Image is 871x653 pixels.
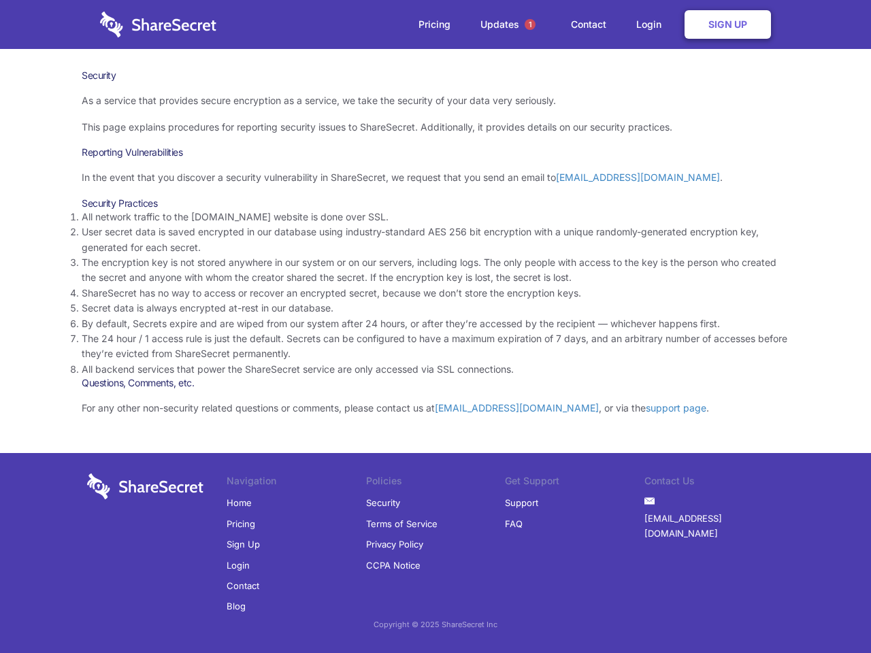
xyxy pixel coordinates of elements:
[366,492,400,513] a: Security
[82,146,789,158] h3: Reporting Vulnerabilities
[227,514,255,534] a: Pricing
[505,492,538,513] a: Support
[82,286,789,301] li: ShareSecret has no way to access or recover an encrypted secret, because we don’t store the encry...
[646,402,706,414] a: support page
[366,473,506,492] li: Policies
[82,301,789,316] li: Secret data is always encrypted at-rest in our database.
[82,210,789,224] li: All network traffic to the [DOMAIN_NAME] website is done over SSL.
[623,3,682,46] a: Login
[82,69,789,82] h1: Security
[227,596,246,616] a: Blog
[366,534,423,554] a: Privacy Policy
[82,316,789,331] li: By default, Secrets expire and are wiped from our system after 24 hours, or after they’re accesse...
[82,255,789,286] li: The encryption key is not stored anywhere in our system or on our servers, including logs. The on...
[82,362,789,377] li: All backend services that power the ShareSecret service are only accessed via SSL connections.
[505,473,644,492] li: Get Support
[227,492,252,513] a: Home
[227,473,366,492] li: Navigation
[82,224,789,255] li: User secret data is saved encrypted in our database using industry-standard AES 256 bit encryptio...
[82,377,789,389] h3: Questions, Comments, etc.
[435,402,599,414] a: [EMAIL_ADDRESS][DOMAIN_NAME]
[685,10,771,39] a: Sign Up
[227,534,260,554] a: Sign Up
[644,508,784,544] a: [EMAIL_ADDRESS][DOMAIN_NAME]
[557,3,620,46] a: Contact
[644,473,784,492] li: Contact Us
[82,331,789,362] li: The 24 hour / 1 access rule is just the default. Secrets can be configured to have a maximum expi...
[366,514,438,534] a: Terms of Service
[556,171,720,183] a: [EMAIL_ADDRESS][DOMAIN_NAME]
[82,93,789,108] p: As a service that provides secure encryption as a service, we take the security of your data very...
[82,197,789,210] h3: Security Practices
[87,473,203,499] img: logo-wordmark-white-trans-d4663122ce5f474addd5e946df7df03e33cb6a1c49d2221995e7729f52c070b2.svg
[525,19,536,30] span: 1
[366,555,421,575] a: CCPA Notice
[505,514,523,534] a: FAQ
[227,575,259,596] a: Contact
[82,120,789,135] p: This page explains procedures for reporting security issues to ShareSecret. Additionally, it prov...
[82,401,789,416] p: For any other non-security related questions or comments, please contact us at , or via the .
[227,555,250,575] a: Login
[100,12,216,37] img: logo-wordmark-white-trans-d4663122ce5f474addd5e946df7df03e33cb6a1c49d2221995e7729f52c070b2.svg
[82,170,789,185] p: In the event that you discover a security vulnerability in ShareSecret, we request that you send ...
[405,3,464,46] a: Pricing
